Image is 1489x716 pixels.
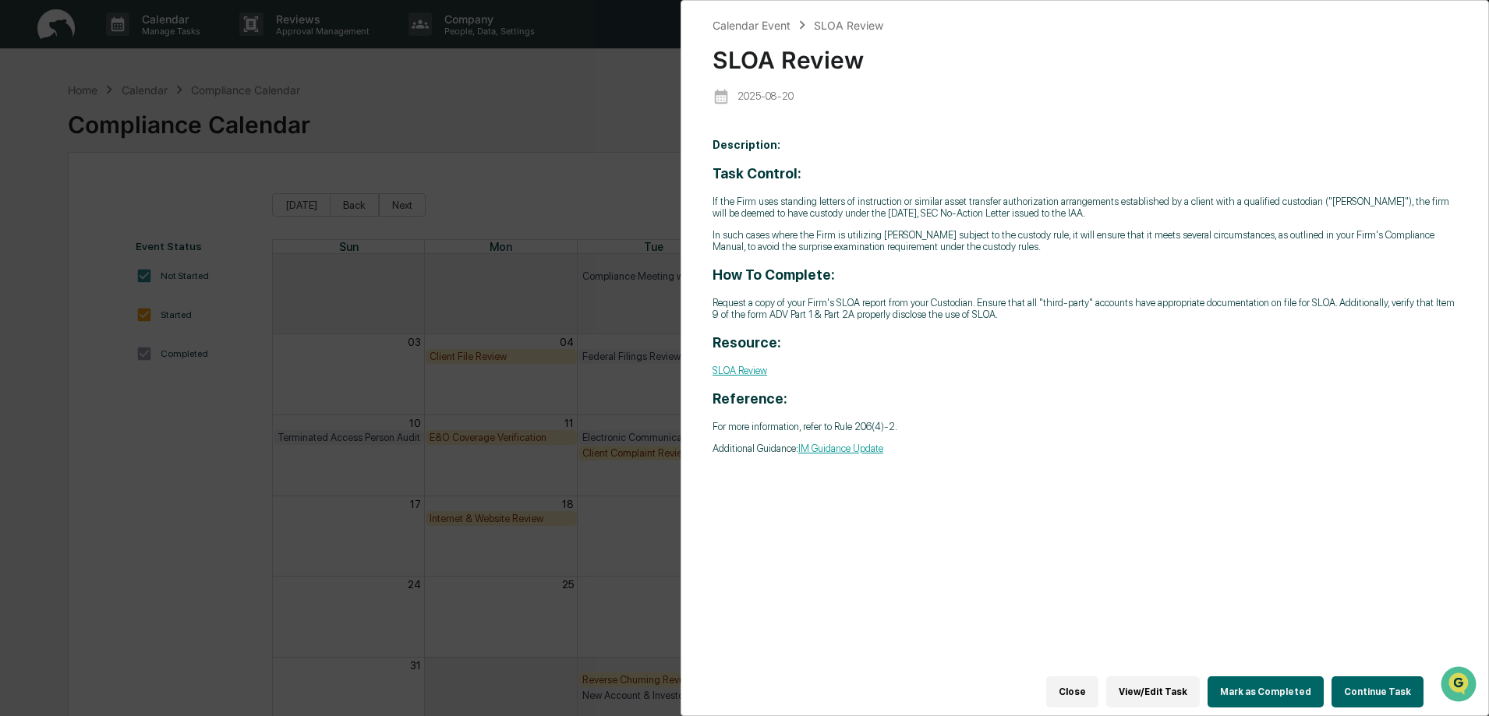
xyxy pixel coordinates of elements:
a: IM Guidance Update [798,443,883,454]
a: SLOA Review [713,365,767,376]
strong: Resource: [713,334,781,351]
img: 1746055101610-c473b297-6a78-478c-a979-82029cc54cd1 [16,119,44,147]
b: Description: [713,139,780,151]
button: Start new chat [265,124,284,143]
div: Start new chat [53,119,256,135]
p: How can we help? [16,33,284,58]
button: Close [1046,676,1098,707]
iframe: Open customer support [1439,665,1481,707]
button: Continue Task [1332,676,1424,707]
span: Preclearance [31,196,101,212]
a: 🖐️Preclearance [9,190,107,218]
p: Additional Guidance: [713,443,1457,454]
div: We're available if you need us! [53,135,197,147]
span: Attestations [129,196,193,212]
p: In such cases where the Firm is utilizing [PERSON_NAME] subject to the custody rule, it will ensu... [713,229,1457,252]
strong: Reference: [713,390,787,407]
button: View/Edit Task [1106,676,1200,707]
p: For more information, refer to Rule 206(4)-2. [713,421,1457,432]
div: SLOA Review [814,19,883,32]
a: 🗄️Attestations [107,190,200,218]
p: Request a copy of your Firm's SLOA report from your Custodian. Ensure that all "third-party" acco... [713,297,1457,320]
a: Powered byPylon [110,263,189,276]
p: 2025-08-20 [737,90,794,102]
div: SLOA Review [713,34,1457,74]
span: Pylon [155,264,189,276]
strong: Task Control: [713,165,801,182]
a: 🔎Data Lookup [9,220,104,248]
div: 🖐️ [16,198,28,210]
div: 🔎 [16,227,28,240]
button: Mark as Completed [1208,676,1324,707]
div: Calendar Event [713,19,790,32]
span: Data Lookup [31,226,98,242]
strong: How To Complete: [713,266,835,283]
div: 🗄️ [113,198,126,210]
p: If the Firm uses standing letters of instruction or similar asset transfer authorization arrangem... [713,196,1457,219]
